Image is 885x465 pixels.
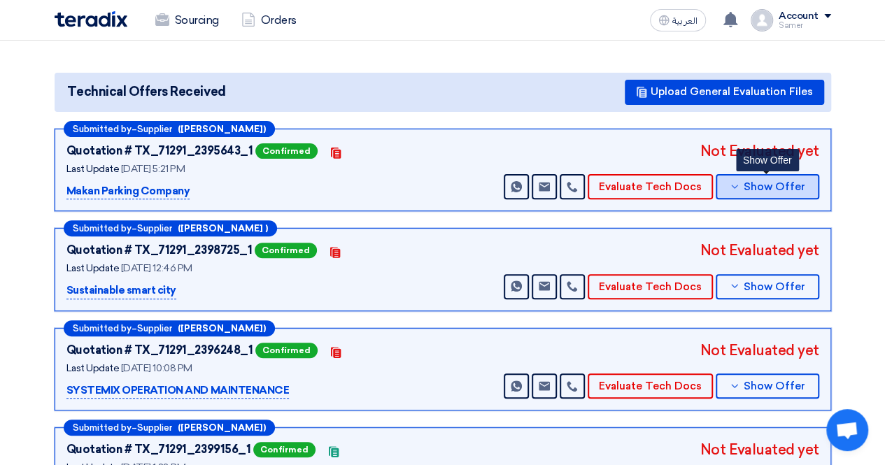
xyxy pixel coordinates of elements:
b: ([PERSON_NAME]) [178,124,266,134]
button: Evaluate Tech Docs [588,373,713,399]
div: Not Evaluated yet [700,439,819,460]
img: Teradix logo [55,11,127,27]
span: Supplier [137,423,172,432]
button: العربية [650,9,706,31]
div: Quotation # TX_71291_2399156_1 [66,441,251,458]
div: – [64,220,277,236]
span: [DATE] 10:08 PM [121,362,192,374]
span: Supplier [137,124,172,134]
span: Supplier [137,224,172,233]
span: Confirmed [255,343,318,358]
span: [DATE] 5:21 PM [121,163,185,175]
div: Account [779,10,819,22]
span: Last Update [66,262,120,274]
span: Show Offer [744,381,805,392]
span: Show Offer [744,182,805,192]
span: Technical Offers Received [67,83,226,101]
span: [DATE] 12:46 PM [121,262,192,274]
div: Show Offer [736,149,799,171]
div: – [64,420,275,436]
span: Confirmed [255,143,318,159]
button: Upload General Evaluation Files [625,80,824,105]
span: Submitted by [73,423,132,432]
b: ([PERSON_NAME]) [178,423,266,432]
span: Confirmed [255,243,317,258]
span: Last Update [66,163,120,175]
div: Not Evaluated yet [700,340,819,361]
p: Makan Parking Company [66,183,190,200]
div: – [64,121,275,137]
img: profile_test.png [751,9,773,31]
div: – [64,320,275,336]
span: Last Update [66,362,120,374]
span: Confirmed [253,442,316,457]
button: Show Offer [716,174,819,199]
div: Not Evaluated yet [700,141,819,162]
b: ([PERSON_NAME] ) [178,224,268,233]
span: Submitted by [73,324,132,333]
a: Orders [230,5,308,36]
div: Quotation # TX_71291_2398725_1 [66,242,253,259]
div: Samer [779,22,831,29]
span: Supplier [137,324,172,333]
p: Sustainable smart city [66,282,176,299]
span: Show Offer [744,282,805,292]
span: Submitted by [73,124,132,134]
button: Show Offer [716,274,819,299]
div: Not Evaluated yet [700,240,819,261]
a: Sourcing [144,5,230,36]
div: Open chat [826,409,868,451]
span: العربية [672,16,698,26]
div: Quotation # TX_71291_2396248_1 [66,342,253,359]
span: Submitted by [73,224,132,233]
button: Evaluate Tech Docs [588,274,713,299]
p: SYSTEMIX OPERATION AND MAINTENANCE [66,382,290,399]
button: Evaluate Tech Docs [588,174,713,199]
b: ([PERSON_NAME]) [178,324,266,333]
div: Quotation # TX_71291_2395643_1 [66,143,253,159]
button: Show Offer [716,373,819,399]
